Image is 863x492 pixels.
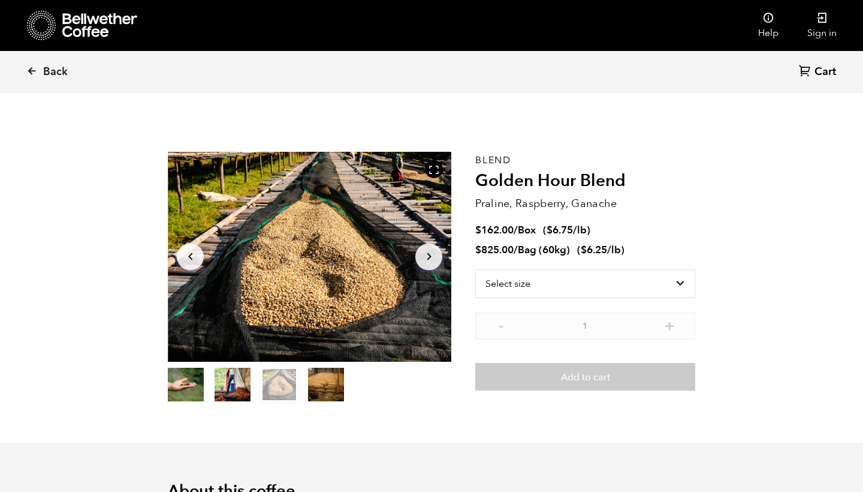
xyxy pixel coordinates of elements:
button: - [493,319,508,331]
span: / [514,223,518,237]
bdi: 825.00 [475,243,514,257]
span: Box [518,223,536,237]
bdi: 162.00 [475,223,514,237]
span: Bag (60kg) [518,243,570,257]
span: Back [43,65,68,79]
span: $ [475,223,481,237]
span: ( ) [543,223,590,237]
span: $ [581,243,587,257]
span: /lb [607,243,621,257]
bdi: 6.25 [581,243,607,257]
span: $ [475,243,481,257]
p: Praline, Raspberry, Ganache [475,196,695,212]
span: $ [547,223,553,237]
span: ( ) [577,243,624,257]
span: /lb [573,223,587,237]
span: Cart [814,65,836,79]
bdi: 6.75 [547,223,573,237]
a: Cart [799,64,839,80]
button: Add to cart [475,363,695,391]
button: + [662,319,677,331]
h2: Golden Hour Blend [475,171,695,191]
span: / [514,243,518,257]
